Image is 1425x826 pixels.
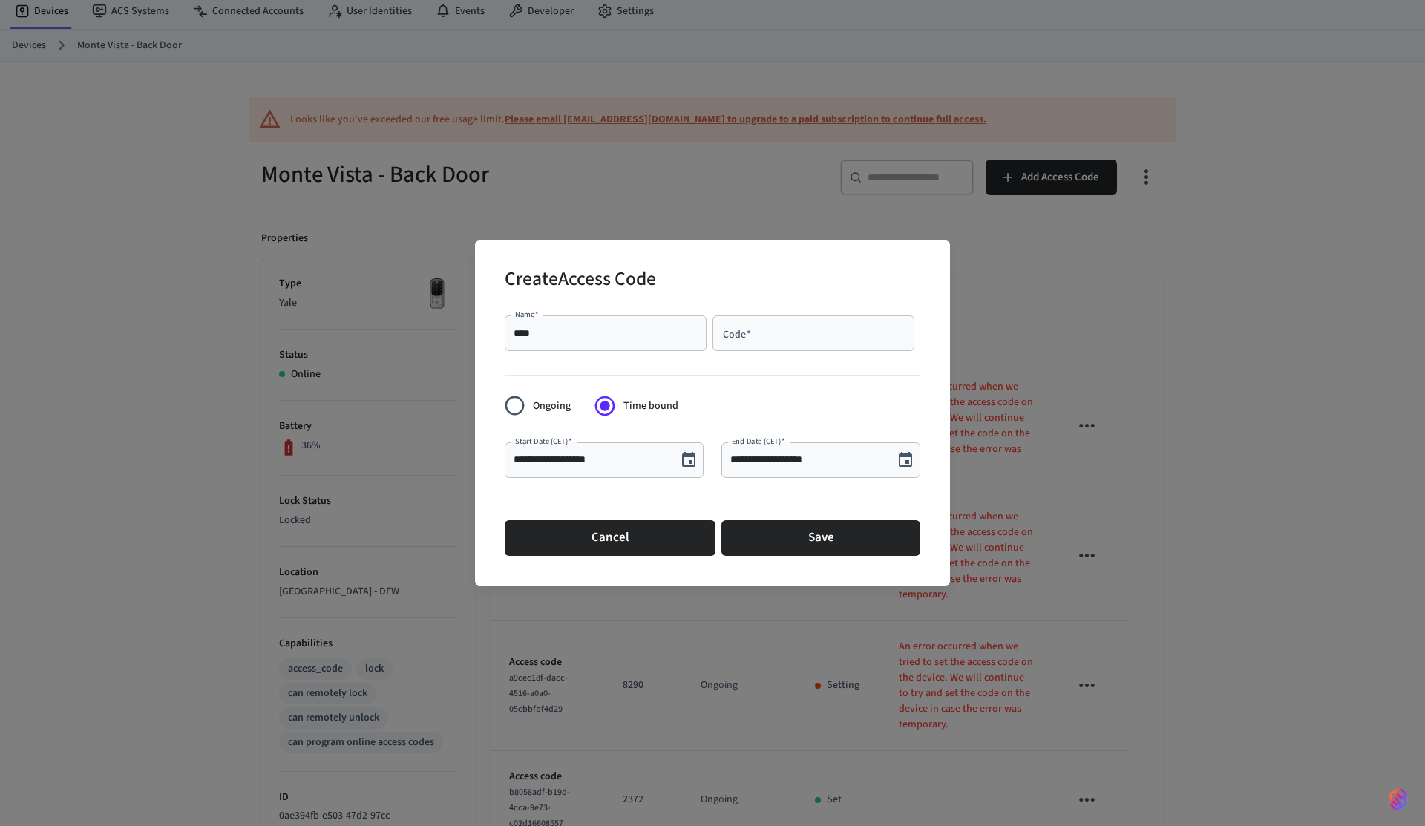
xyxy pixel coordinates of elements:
button: Choose date, selected date is Aug 14, 2025 [674,445,704,475]
label: End Date (CET) [732,436,784,447]
button: Save [721,520,920,556]
label: Name [515,309,539,320]
span: Time bound [623,399,678,414]
button: Choose date, selected date is Aug 14, 2025 [891,445,920,475]
label: Start Date (CET) [515,436,572,447]
span: Ongoing [533,399,571,414]
button: Cancel [505,520,715,556]
h2: Create Access Code [505,258,656,304]
img: SeamLogoGradient.69752ec5.svg [1389,787,1407,811]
